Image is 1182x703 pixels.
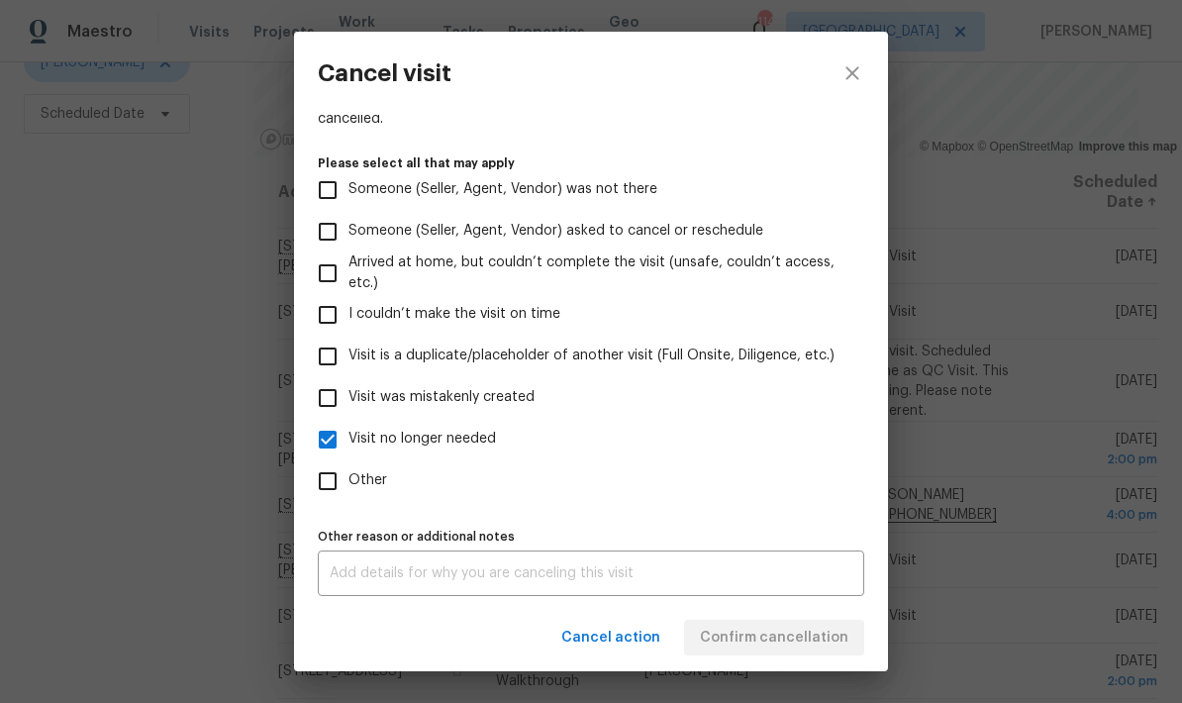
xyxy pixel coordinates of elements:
h3: Cancel visit [318,59,451,87]
span: Someone (Seller, Agent, Vendor) was not there [348,179,657,200]
span: Someone (Seller, Agent, Vendor) asked to cancel or reschedule [348,221,763,242]
span: Visit is a duplicate/placeholder of another visit (Full Onsite, Diligence, etc.) [348,346,835,366]
span: Visit was mistakenly created [348,387,535,408]
span: Cancel action [561,626,660,651]
label: Other reason or additional notes [318,531,864,543]
span: Arrived at home, but couldn’t complete the visit (unsafe, couldn’t access, etc.) [348,252,848,294]
span: I couldn’t make the visit on time [348,304,560,325]
span: Visit no longer needed [348,429,496,450]
button: close [817,32,888,115]
label: Please select all that may apply [318,157,864,169]
span: Other [348,470,387,491]
button: Cancel action [553,620,668,656]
